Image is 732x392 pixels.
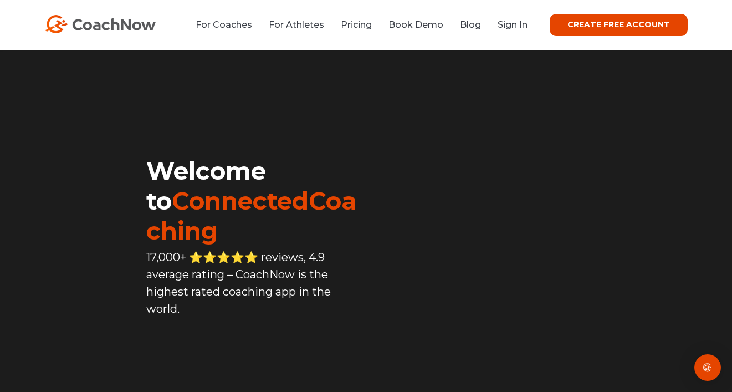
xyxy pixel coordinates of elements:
a: Pricing [341,19,372,30]
a: Blog [460,19,481,30]
span: 17,000+ ⭐️⭐️⭐️⭐️⭐️ reviews, 4.9 average rating – CoachNow is the highest rated coaching app in th... [146,251,331,315]
div: Open Intercom Messenger [694,354,721,381]
a: CREATE FREE ACCOUNT [550,14,688,36]
a: For Coaches [196,19,252,30]
a: Sign In [498,19,528,30]
iframe: Embedded CTA [146,342,366,375]
a: Book Demo [388,19,443,30]
a: For Athletes [269,19,324,30]
h1: Welcome to [146,156,366,246]
span: ConnectedCoaching [146,186,357,246]
img: CoachNow Logo [45,15,156,33]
